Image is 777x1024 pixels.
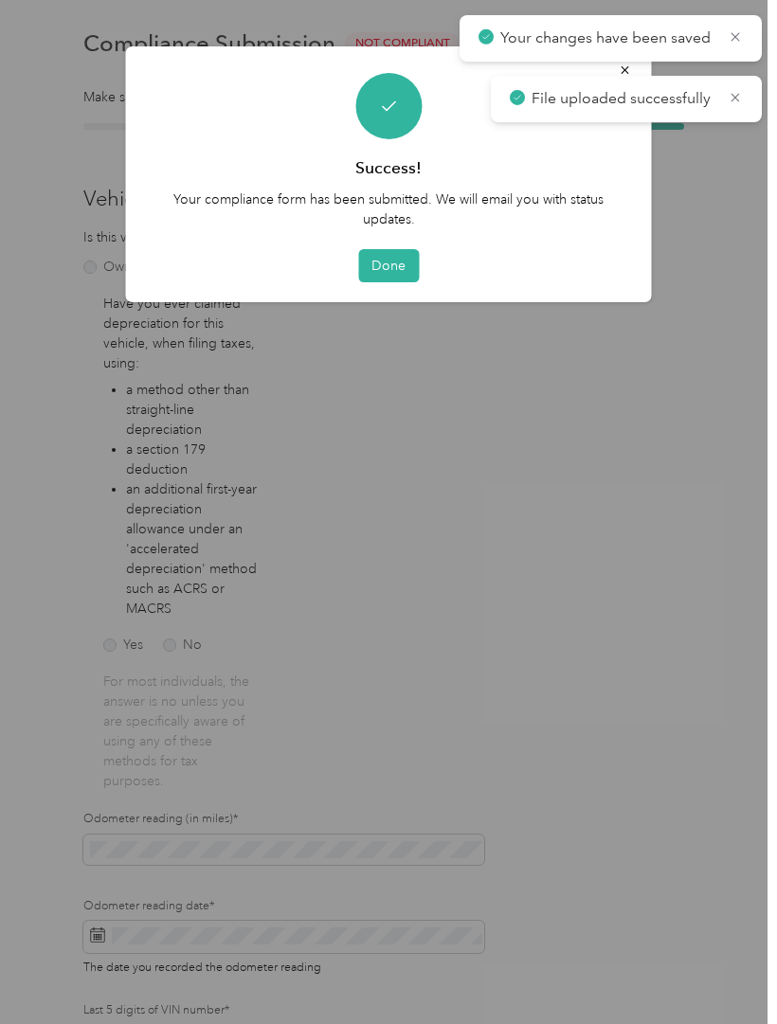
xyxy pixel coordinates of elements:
iframe: Everlance-gr Chat Button Frame [671,918,777,1024]
p: File uploaded successfully [532,87,714,111]
h3: Success! [355,156,422,180]
p: Your changes have been saved [500,27,714,50]
button: Done [358,249,419,282]
p: Your compliance form has been submitted. We will email you with status updates. [153,189,625,229]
